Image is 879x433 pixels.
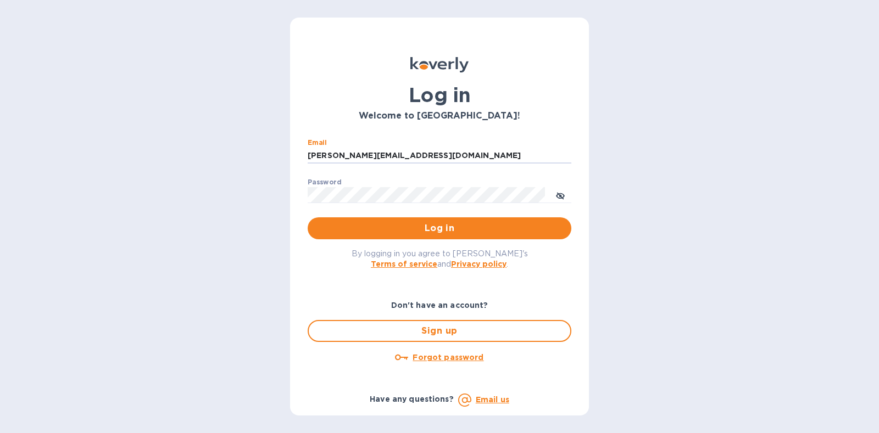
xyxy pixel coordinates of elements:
[549,184,571,206] button: toggle password visibility
[451,260,507,268] a: Privacy policy
[370,395,454,403] b: Have any questions?
[316,222,563,235] span: Log in
[308,111,571,121] h3: Welcome to [GEOGRAPHIC_DATA]!
[308,179,341,185] label: Password
[413,353,483,362] u: Forgot password
[371,260,437,268] a: Terms of service
[308,217,571,239] button: Log in
[308,320,571,342] button: Sign up
[352,249,528,268] span: By logging in you agree to [PERSON_NAME]'s and .
[308,83,571,106] h1: Log in
[410,57,469,72] img: Koverly
[391,301,488,310] b: Don't have an account?
[308,139,327,146] label: Email
[318,324,561,338] span: Sign up
[476,395,509,404] a: Email us
[308,148,571,164] input: Enter email address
